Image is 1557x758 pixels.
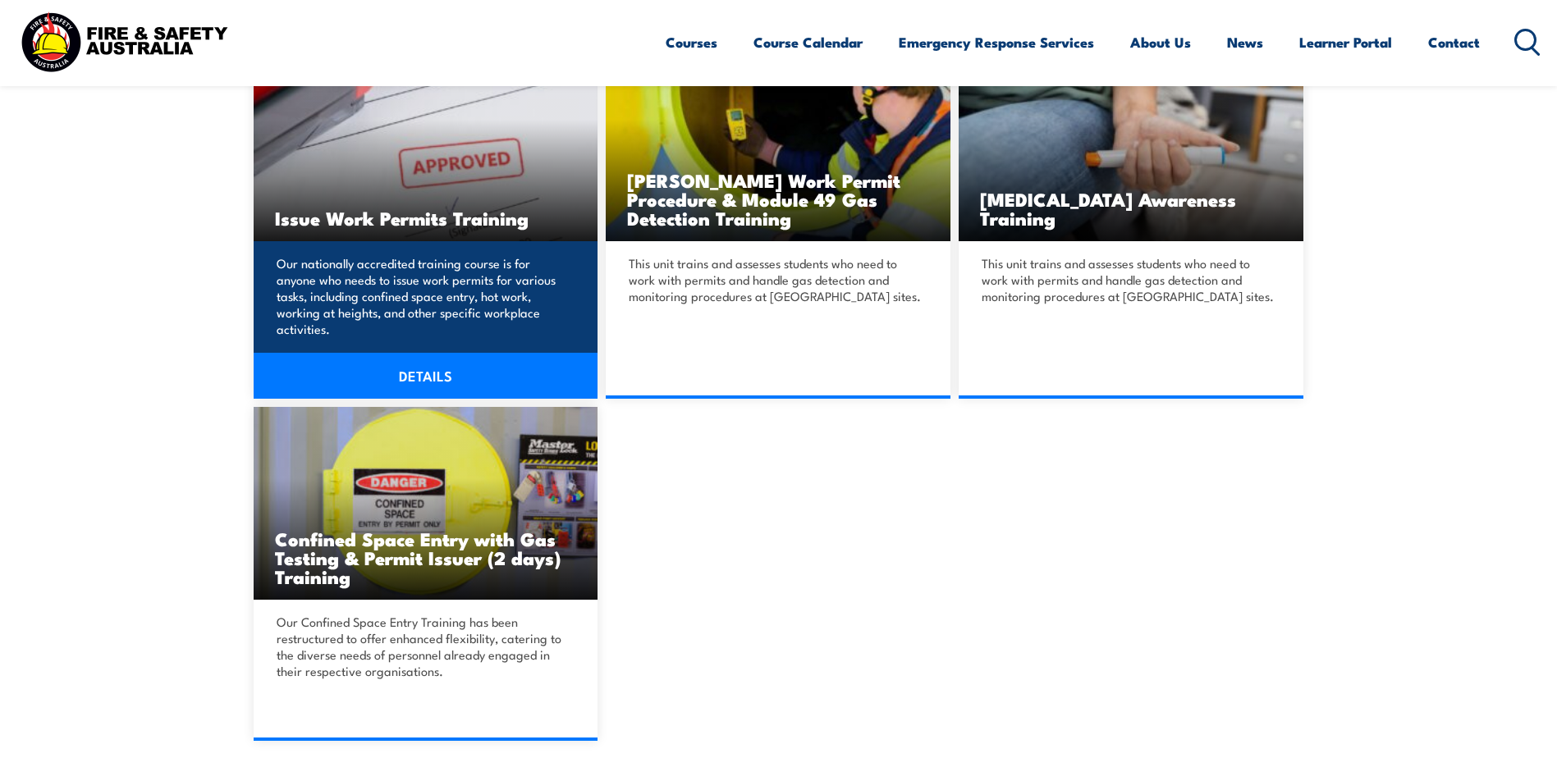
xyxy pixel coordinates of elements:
a: [PERSON_NAME] Work Permit Procedure & Module 49 Gas Detection Training [606,48,950,241]
p: This unit trains and assesses students who need to work with permits and handle gas detection and... [629,255,923,304]
a: Courses [666,21,717,64]
a: Confined Space Entry with Gas Testing & Permit Issuer (2 days) Training [254,407,598,600]
img: Anaphylaxis Awareness TRAINING [959,48,1303,241]
h3: Confined Space Entry with Gas Testing & Permit Issuer (2 days) Training [275,529,577,586]
p: This unit trains and assesses students who need to work with permits and handle gas detection and... [982,255,1275,304]
a: Contact [1428,21,1480,64]
img: Santos Work Permit Procedure & Module 49 Gas Detection Training (1) [606,48,950,241]
a: News [1227,21,1263,64]
p: Our nationally accredited training course is for anyone who needs to issue work permits for vario... [277,255,570,337]
a: Issue Work Permits Training [254,48,598,241]
p: Our Confined Space Entry Training has been restructured to offer enhanced flexibility, catering t... [277,614,570,679]
img: Confined Space Entry [254,407,598,600]
a: Course Calendar [753,21,863,64]
a: Learner Portal [1299,21,1392,64]
h3: Issue Work Permits Training [275,208,577,227]
img: Issue Work Permits [254,48,598,241]
h3: [PERSON_NAME] Work Permit Procedure & Module 49 Gas Detection Training [627,171,929,227]
h3: [MEDICAL_DATA] Awareness Training [980,189,1282,227]
a: [MEDICAL_DATA] Awareness Training [959,48,1303,241]
a: DETAILS [254,353,598,399]
a: Emergency Response Services [899,21,1094,64]
a: About Us [1130,21,1191,64]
